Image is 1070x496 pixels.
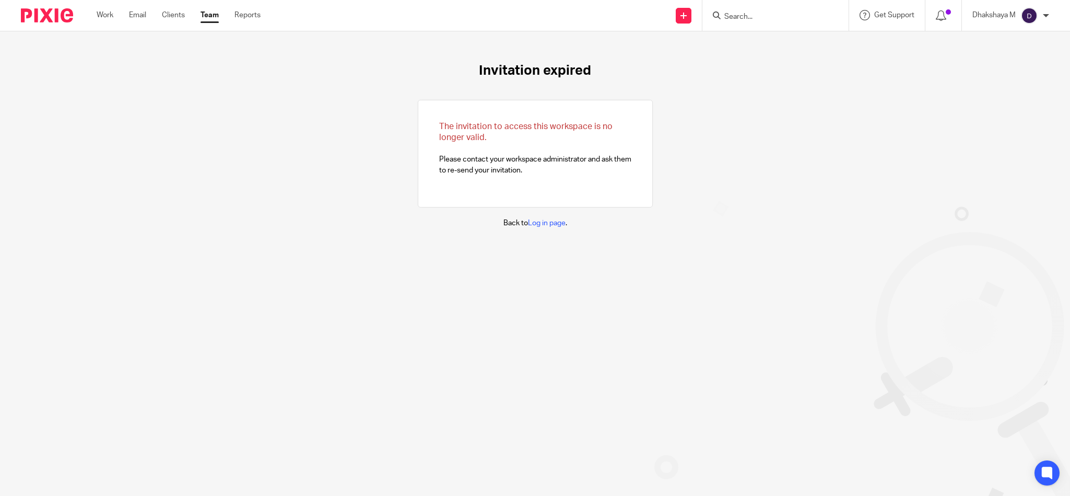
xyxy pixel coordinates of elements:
[479,63,591,79] h1: Invitation expired
[503,218,567,228] p: Back to .
[21,8,73,22] img: Pixie
[972,10,1016,20] p: Dhakshaya M
[129,10,146,20] a: Email
[528,220,566,227] a: Log in page
[234,10,261,20] a: Reports
[97,10,113,20] a: Work
[439,122,613,142] span: The invitation to access this workspace is no longer valid.
[874,11,914,19] span: Get Support
[439,121,631,176] p: Please contact your workspace administrator and ask them to re-send your invitation.
[1021,7,1038,24] img: svg%3E
[201,10,219,20] a: Team
[162,10,185,20] a: Clients
[723,13,817,22] input: Search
